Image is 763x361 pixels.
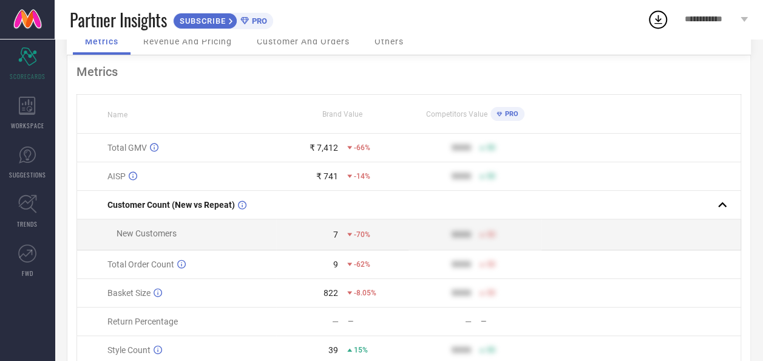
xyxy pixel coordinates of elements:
[107,200,235,210] span: Customer Count (New vs Repeat)
[322,110,362,119] span: Brand Value
[464,317,471,326] div: —
[173,10,273,29] a: SUBSCRIBEPRO
[451,230,470,239] div: 9999
[354,260,370,269] span: -62%
[310,143,338,153] div: ₹ 7,412
[117,229,177,238] span: New Customers
[107,345,151,355] span: Style Count
[85,36,118,46] span: Metrics
[328,345,338,355] div: 39
[486,260,495,269] span: 50
[451,260,470,269] div: 9999
[324,288,338,298] div: 822
[257,36,350,46] span: Customer And Orders
[354,346,368,354] span: 15%
[451,143,470,153] div: 9999
[486,230,495,239] span: 50
[316,171,338,181] div: ₹ 741
[348,317,409,326] div: —
[647,9,669,30] div: Open download list
[451,171,470,181] div: 9999
[354,230,370,239] span: -70%
[486,172,495,180] span: 50
[9,170,46,179] span: SUGGESTIONS
[451,288,470,298] div: 9999
[426,110,487,119] span: Competitors Value
[11,121,44,130] span: WORKSPACE
[333,230,338,239] div: 7
[107,111,127,119] span: Name
[22,269,33,278] span: FWD
[502,110,518,118] span: PRO
[354,143,370,152] span: -66%
[17,219,38,229] span: TRENDS
[107,317,178,326] span: Return Percentage
[333,260,338,269] div: 9
[249,16,267,26] span: PRO
[143,36,232,46] span: Revenue And Pricing
[451,345,470,355] div: 9999
[107,260,174,269] span: Total Order Count
[174,16,229,26] span: SUBSCRIBE
[486,289,495,297] span: 50
[107,143,147,153] span: Total GMV
[480,317,541,326] div: —
[486,346,495,354] span: 50
[76,64,741,79] div: Metrics
[375,36,404,46] span: Others
[107,288,151,298] span: Basket Size
[486,143,495,152] span: 50
[70,7,167,32] span: Partner Insights
[354,289,376,297] span: -8.05%
[10,72,46,81] span: SCORECARDS
[107,171,126,181] span: AISP
[354,172,370,180] span: -14%
[332,317,339,326] div: —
